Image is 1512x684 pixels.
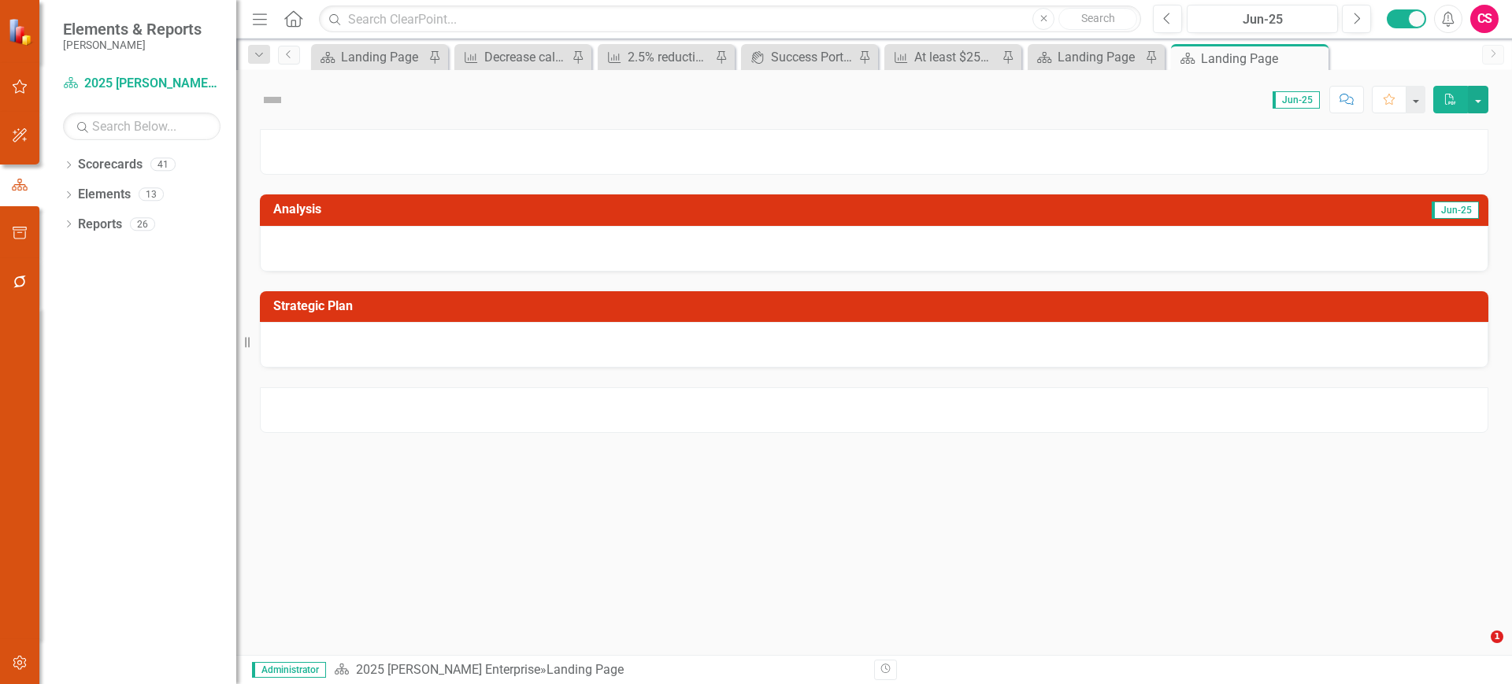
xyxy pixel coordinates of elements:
span: Search [1081,12,1115,24]
button: CS [1470,5,1499,33]
div: 26 [130,217,155,231]
div: » [334,661,862,679]
div: 2.5% reduction in direct & indirect material costs (~$100M) [628,47,711,67]
a: Elements [78,186,131,204]
a: 2025 [PERSON_NAME] Enterprise [63,75,220,93]
div: Success Portal [771,47,854,67]
a: 2025 [PERSON_NAME] Enterprise [356,662,540,677]
span: Elements & Reports [63,20,202,39]
span: Jun-25 [1273,91,1320,109]
small: [PERSON_NAME] [63,39,202,51]
div: Decrease calls to Operator queue by 50% [484,47,568,67]
div: Landing Page [1201,49,1325,68]
span: Jun-25 [1432,202,1479,219]
h3: Strategic Plan [273,299,1480,313]
div: 41 [150,158,176,172]
img: ClearPoint Strategy [8,17,35,45]
iframe: Intercom live chat [1458,630,1496,668]
a: Decrease calls to Operator queue by 50% [458,47,568,67]
input: Search Below... [63,113,220,140]
input: Search ClearPoint... [319,6,1141,33]
button: Search [1058,8,1137,30]
div: Landing Page [341,47,424,67]
div: Landing Page [1058,47,1141,67]
a: 2.5% reduction in direct & indirect material costs (~$100M) [602,47,711,67]
span: 1 [1491,630,1503,643]
h3: Analysis [273,202,872,216]
a: Landing Page [315,47,424,67]
a: At least $25M reduction in direct & indirect material costs [888,47,998,67]
span: Administrator [252,662,326,678]
div: Jun-25 [1192,10,1332,29]
a: Success Portal [745,47,854,67]
a: Scorecards [78,156,143,174]
div: 13 [139,188,164,202]
div: Landing Page [547,662,624,677]
a: Reports [78,216,122,234]
div: At least $25M reduction in direct & indirect material costs [914,47,998,67]
img: Not Defined [260,87,285,113]
button: Jun-25 [1187,5,1338,33]
a: Landing Page [1032,47,1141,67]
